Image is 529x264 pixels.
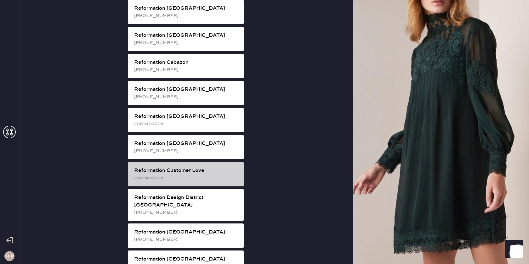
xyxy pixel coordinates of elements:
[134,39,239,46] div: [PHONE_NUMBER]
[134,120,239,127] div: 2069403308
[134,236,239,243] div: [PHONE_NUMBER]
[134,256,239,263] div: Reformation [GEOGRAPHIC_DATA]
[134,194,239,209] div: Reformation Design District [GEOGRAPHIC_DATA]
[134,167,239,174] div: Reformation Customer Love
[134,32,239,39] div: Reformation [GEOGRAPHIC_DATA]
[134,5,239,12] div: Reformation [GEOGRAPHIC_DATA]
[134,174,239,181] div: 2069403308
[134,147,239,154] div: [PHONE_NUMBER]
[134,86,239,93] div: Reformation [GEOGRAPHIC_DATA]
[134,113,239,120] div: Reformation [GEOGRAPHIC_DATA]
[499,236,526,263] iframe: Front Chat
[134,93,239,100] div: [PHONE_NUMBER]
[134,209,239,216] div: [PHONE_NUMBER]
[134,228,239,236] div: Reformation [GEOGRAPHIC_DATA]
[134,66,239,73] div: [PHONE_NUMBER]
[134,12,239,19] div: [PHONE_NUMBER]
[134,140,239,147] div: Reformation [GEOGRAPHIC_DATA]
[4,254,14,258] h3: CLR
[134,59,239,66] div: Reformation Cabazon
